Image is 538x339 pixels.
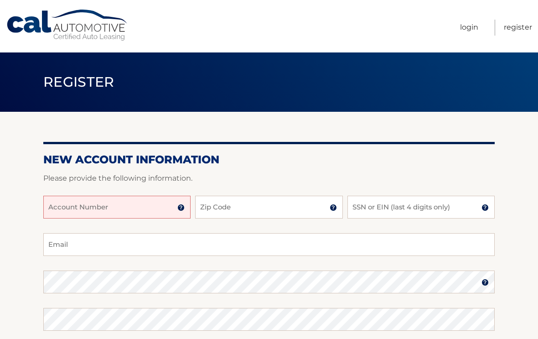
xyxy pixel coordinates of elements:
a: Register [504,20,532,36]
a: Cal Automotive [6,9,129,42]
img: tooltip.svg [481,279,489,286]
img: tooltip.svg [330,204,337,211]
input: Email [43,233,495,256]
a: Login [460,20,478,36]
p: Please provide the following information. [43,172,495,185]
span: Register [43,73,114,90]
img: tooltip.svg [481,204,489,211]
input: Zip Code [195,196,342,219]
h2: New Account Information [43,153,495,167]
input: Account Number [43,196,191,219]
img: tooltip.svg [177,204,185,211]
input: SSN or EIN (last 4 digits only) [347,196,495,219]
